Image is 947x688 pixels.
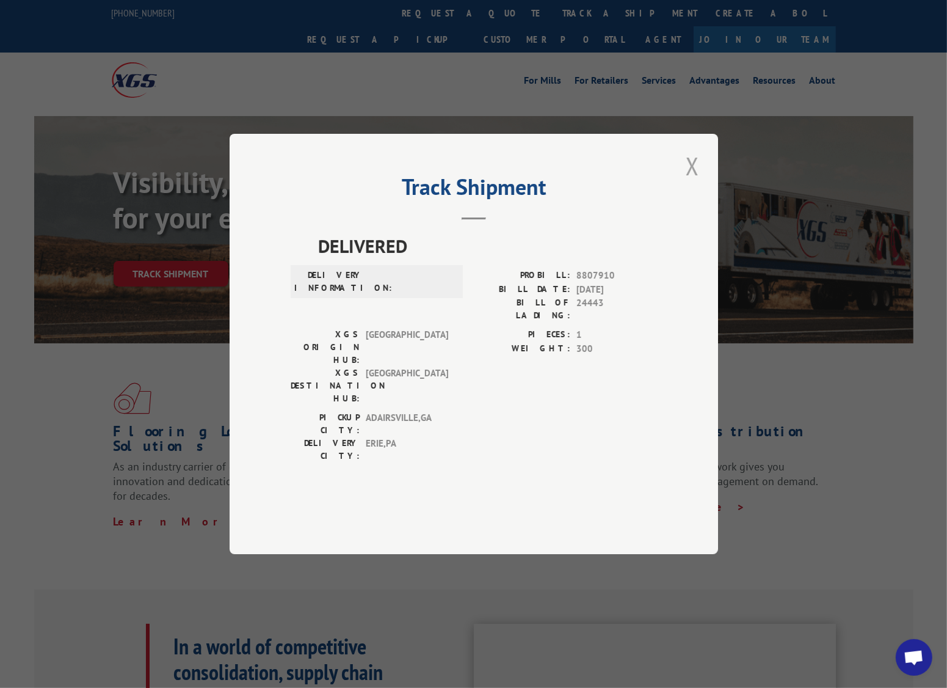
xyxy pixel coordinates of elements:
[576,283,657,297] span: [DATE]
[576,269,657,283] span: 8807910
[291,411,360,437] label: PICKUP CITY:
[576,328,657,342] span: 1
[366,411,448,437] span: ADAIRSVILLE , GA
[474,296,570,322] label: BILL OF LADING:
[576,296,657,322] span: 24443
[474,283,570,297] label: BILL DATE:
[291,367,360,405] label: XGS DESTINATION HUB:
[291,328,360,367] label: XGS ORIGIN HUB:
[294,269,363,295] label: DELIVERY INFORMATION:
[474,328,570,342] label: PIECES:
[474,342,570,356] label: WEIGHT:
[366,437,448,463] span: ERIE , PA
[366,328,448,367] span: [GEOGRAPHIC_DATA]
[682,149,703,183] button: Close modal
[291,437,360,463] label: DELIVERY CITY:
[318,232,657,260] span: DELIVERED
[576,342,657,356] span: 300
[896,639,932,676] a: Open chat
[474,269,570,283] label: PROBILL:
[291,178,657,202] h2: Track Shipment
[366,367,448,405] span: [GEOGRAPHIC_DATA]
